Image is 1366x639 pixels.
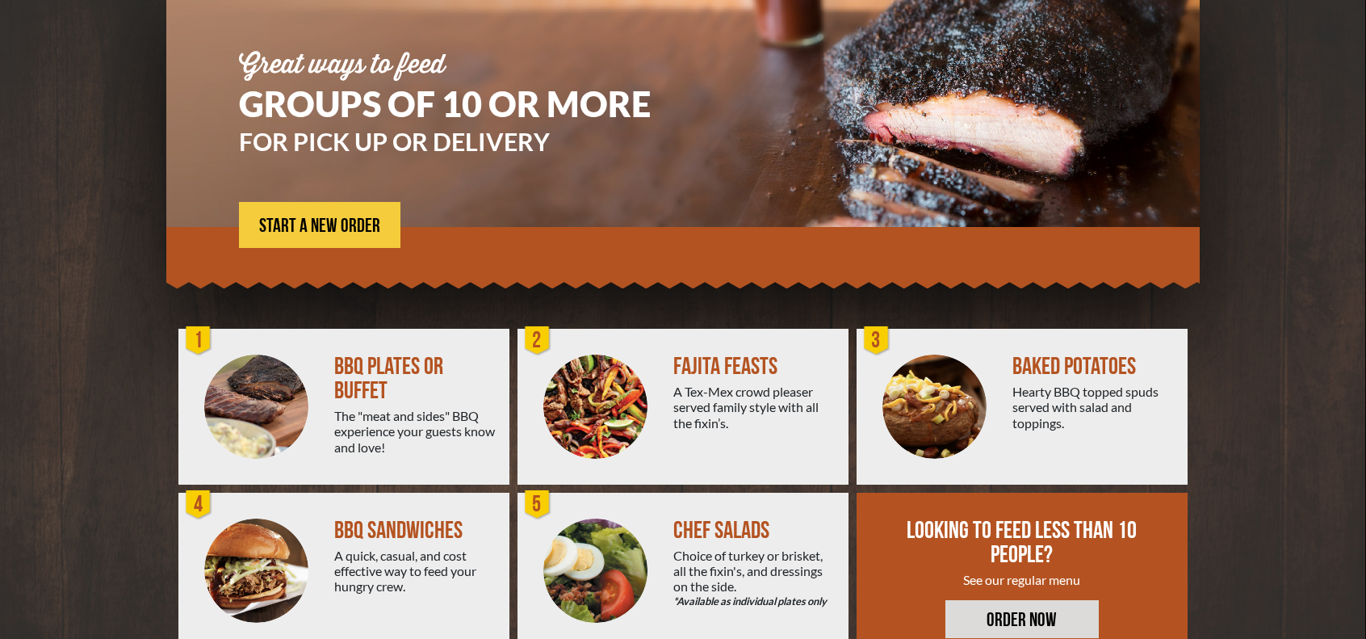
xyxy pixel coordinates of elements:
[182,489,215,521] div: 4
[182,325,215,357] div: 1
[861,325,893,357] div: 3
[673,548,836,610] div: Choice of turkey or brisket, all the fixin's, and dressings on the side.
[204,519,308,623] img: PEJ-BBQ-Sandwich.png
[904,572,1140,587] div: See our regular menu
[673,594,836,609] em: *Available as individual plates only
[904,519,1140,567] div: LOOKING TO FEED LESS THAN 10 PEOPLE?
[239,86,699,121] h1: GROUPS OF 10 OR MORE
[543,355,647,459] img: PEJ-Fajitas.png
[334,355,497,403] div: BBQ PLATES OR BUFFET
[334,548,497,595] div: A quick, casual, and cost effective way to feed your hungry crew.
[334,519,497,543] div: BBQ SANDWICHES
[673,355,836,379] div: FAJITA FEASTS
[1012,355,1175,379] div: BAKED POTATOES
[673,519,836,543] div: CHEF SALADS
[673,384,836,431] div: A Tex-Mex crowd pleaser served family style with all the fixin’s.
[882,355,987,459] img: PEJ-Baked-Potato.png
[259,217,380,236] span: START A NEW ORDER
[239,202,400,248] a: START A NEW ORDER
[334,408,497,455] div: The "meat and sides" BBQ experience your guests know and love!
[945,600,1099,638] a: ORDER NOW
[543,519,647,623] img: Salad-Circle.png
[239,129,699,153] h3: FOR PICK UP OR DELIVERY
[522,489,554,521] div: 5
[204,355,308,459] img: PEJ-BBQ-Buffet.png
[1012,384,1175,431] div: Hearty BBQ topped spuds served with salad and toppings.
[239,53,699,78] div: Great ways to feed
[522,325,554,357] div: 2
